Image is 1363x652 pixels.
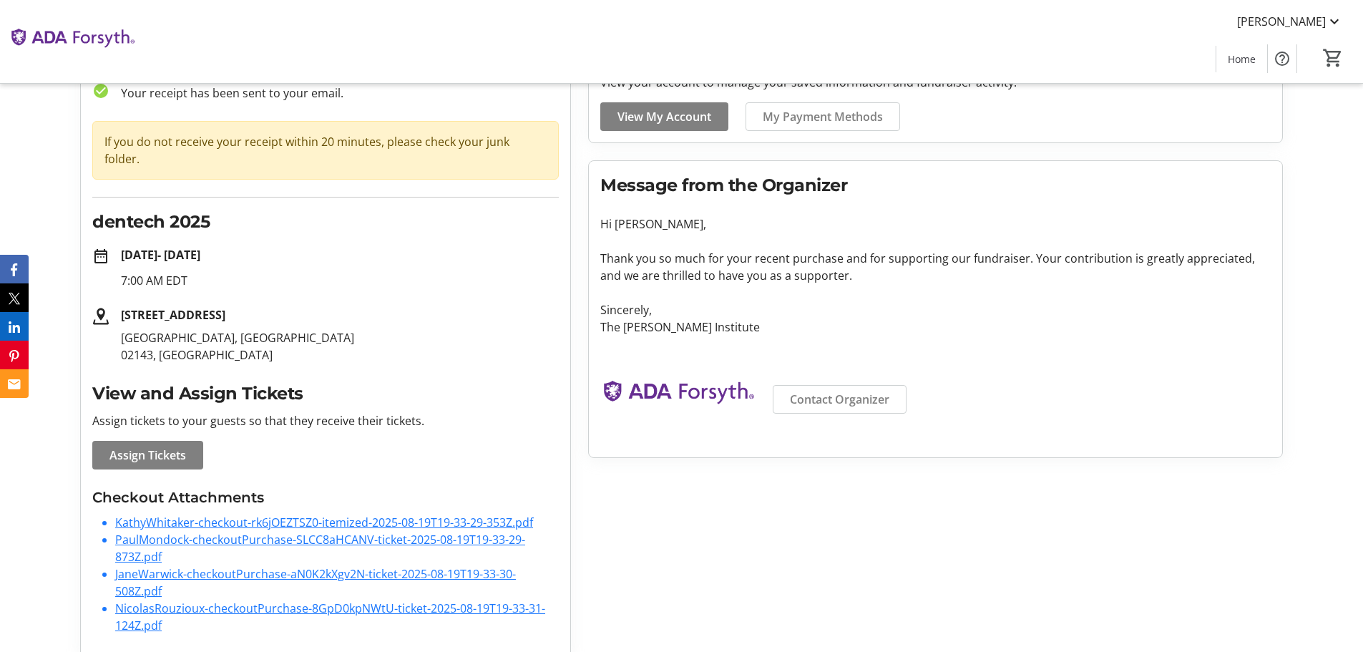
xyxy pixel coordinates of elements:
[92,82,109,99] mat-icon: check_circle
[121,247,200,263] strong: [DATE] - [DATE]
[115,600,545,633] a: NicolasRouzioux-checkoutPurchase-8GpD0kpNWtU-ticket-2025-08-19T19-33-31-124Z.pdf
[1268,44,1296,73] button: Help
[763,108,883,125] span: My Payment Methods
[92,487,559,508] h3: Checkout Attachments
[600,172,1271,198] h2: Message from the Organizer
[1226,10,1354,33] button: [PERSON_NAME]
[600,215,1271,233] p: Hi [PERSON_NAME],
[92,209,559,235] h2: dentech 2025
[773,385,907,414] a: Contact Organizer
[746,102,900,131] a: My Payment Methods
[1320,45,1346,71] button: Cart
[600,102,728,131] a: View My Account
[1237,13,1326,30] span: [PERSON_NAME]
[121,307,225,323] strong: [STREET_ADDRESS]
[9,6,136,77] img: The ADA Forsyth Institute's Logo
[115,515,533,530] a: KathyWhitaker-checkout-rk6jOEZTSZ0-itemized-2025-08-19T19-33-29-353Z.pdf
[617,108,711,125] span: View My Account
[121,272,559,289] p: 7:00 AM EDT
[109,84,559,102] p: Your receipt has been sent to your email.
[92,381,559,407] h2: View and Assign Tickets
[92,441,203,469] a: Assign Tickets
[115,566,516,599] a: JaneWarwick-checkoutPurchase-aN0K2kXgv2N-ticket-2025-08-19T19-33-30-508Z.pdf
[92,248,109,265] mat-icon: date_range
[790,391,889,408] span: Contact Organizer
[115,532,525,565] a: PaulMondock-checkoutPurchase-SLCC8aHCANV-ticket-2025-08-19T19-33-29-873Z.pdf
[92,121,559,180] div: If you do not receive your receipt within 20 minutes, please check your junk folder.
[109,447,186,464] span: Assign Tickets
[121,329,559,364] p: [GEOGRAPHIC_DATA], [GEOGRAPHIC_DATA] 02143, [GEOGRAPHIC_DATA]
[92,412,559,429] p: Assign tickets to your guests so that they receive their tickets.
[600,318,1271,336] p: The [PERSON_NAME] Institute
[1228,52,1256,67] span: Home
[1216,46,1267,72] a: Home
[600,353,755,440] img: The ADA Forsyth Institute logo
[600,250,1271,284] p: Thank you so much for your recent purchase and for supporting our fundraiser. Your contribution i...
[600,301,1271,318] p: Sincerely,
